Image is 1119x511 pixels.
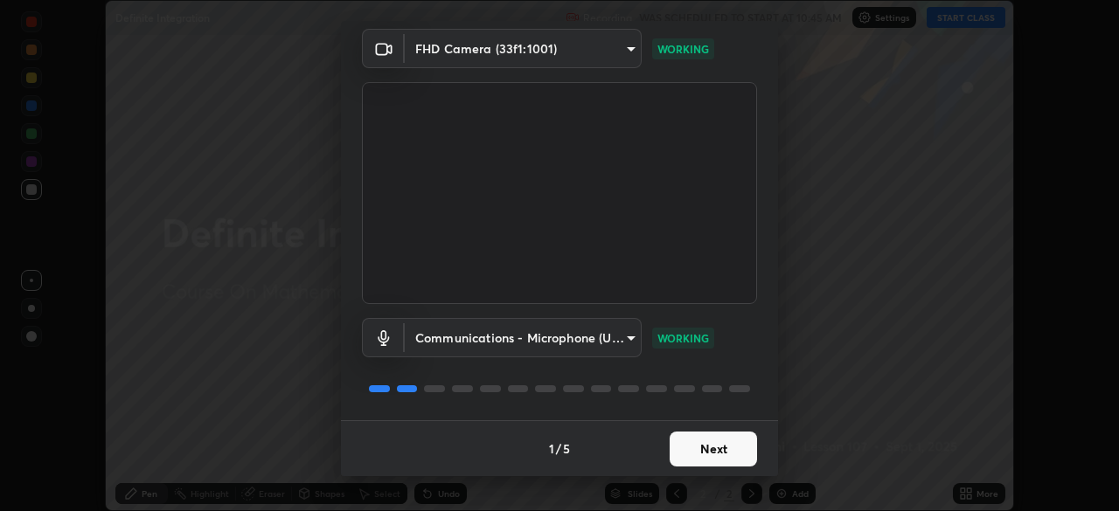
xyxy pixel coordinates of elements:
h4: 5 [563,439,570,458]
div: FHD Camera (33f1:1001) [405,318,642,357]
button: Next [670,432,757,466]
p: WORKING [657,330,709,346]
h4: / [556,439,561,458]
p: WORKING [657,41,709,57]
div: FHD Camera (33f1:1001) [405,29,642,68]
h4: 1 [549,439,554,458]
